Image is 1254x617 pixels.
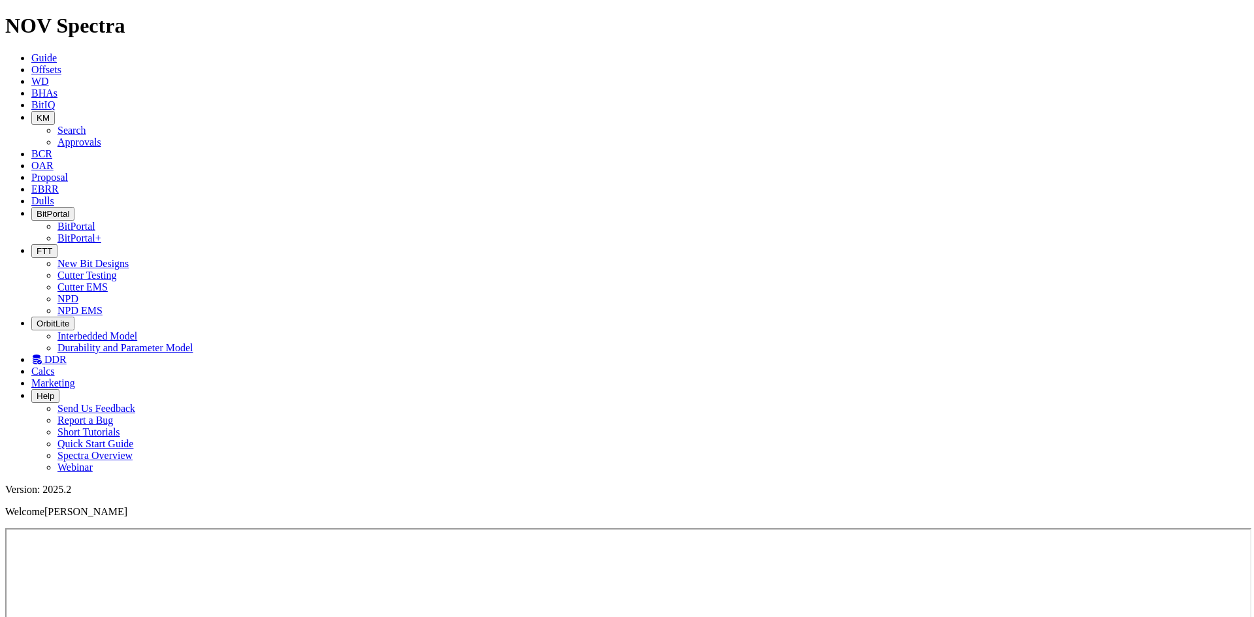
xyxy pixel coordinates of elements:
[37,319,69,328] span: OrbitLite
[31,389,59,403] button: Help
[57,403,135,414] a: Send Us Feedback
[37,391,54,401] span: Help
[57,293,78,304] a: NPD
[57,415,113,426] a: Report a Bug
[31,52,57,63] a: Guide
[5,14,1249,38] h1: NOV Spectra
[57,426,120,437] a: Short Tutorials
[57,281,108,293] a: Cutter EMS
[57,125,86,136] a: Search
[31,148,52,159] a: BCR
[31,377,75,388] a: Marketing
[31,366,55,377] a: Calcs
[31,354,67,365] a: DDR
[37,246,52,256] span: FTT
[31,172,68,183] a: Proposal
[31,183,59,195] a: EBRR
[31,99,55,110] a: BitIQ
[57,462,93,473] a: Webinar
[31,244,57,258] button: FTT
[57,221,95,232] a: BitPortal
[57,450,133,461] a: Spectra Overview
[57,305,103,316] a: NPD EMS
[57,330,137,341] a: Interbedded Model
[37,209,69,219] span: BitPortal
[31,207,74,221] button: BitPortal
[44,506,127,517] span: [PERSON_NAME]
[57,342,193,353] a: Durability and Parameter Model
[5,484,1249,496] div: Version: 2025.2
[57,136,101,148] a: Approvals
[31,87,57,99] a: BHAs
[57,232,101,244] a: BitPortal+
[37,113,50,123] span: KM
[57,270,117,281] a: Cutter Testing
[31,317,74,330] button: OrbitLite
[44,354,67,365] span: DDR
[31,64,61,75] a: Offsets
[5,506,1249,518] p: Welcome
[57,438,133,449] a: Quick Start Guide
[31,111,55,125] button: KM
[57,258,129,269] a: New Bit Designs
[31,76,49,87] a: WD
[31,195,54,206] a: Dulls
[31,160,54,171] a: OAR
